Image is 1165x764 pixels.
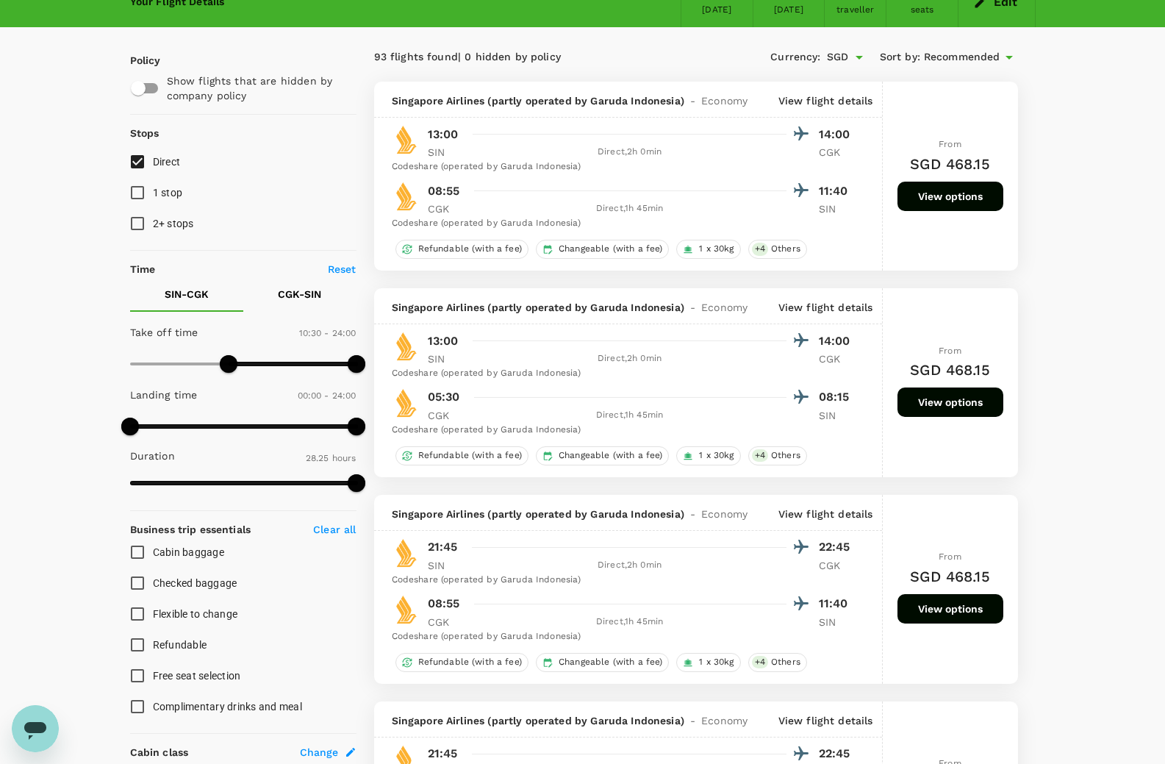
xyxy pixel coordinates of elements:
[536,240,669,259] div: Changeable (with a fee)
[392,538,421,568] img: SQ
[313,522,356,537] p: Clear all
[765,656,806,668] span: Others
[153,218,194,229] span: 2+ stops
[676,446,740,465] div: 1 x 30kg
[153,608,238,620] span: Flexible to change
[770,49,820,65] span: Currency :
[819,201,856,216] p: SIN
[702,3,731,18] div: [DATE]
[701,713,748,728] span: Economy
[428,408,465,423] p: CGK
[428,351,465,366] p: SIN
[428,558,465,573] p: SIN
[819,182,856,200] p: 11:40
[910,152,990,176] h6: SGD 468.15
[130,262,156,276] p: Time
[130,127,159,139] strong: Stops
[778,300,873,315] p: View flight details
[153,187,183,199] span: 1 stop
[752,656,768,668] span: + 4
[278,287,321,301] p: CGK - SIN
[819,558,856,573] p: CGK
[819,351,856,366] p: CGK
[392,300,684,315] span: Singapore Airlines (partly operated by Garuda Indonesia)
[428,332,459,350] p: 13:00
[299,328,356,338] span: 10:30 - 24:00
[392,507,684,521] span: Singapore Airlines (partly operated by Garuda Indonesia)
[939,139,961,149] span: From
[819,595,856,613] p: 11:40
[849,47,870,68] button: Open
[165,287,209,301] p: SIN - CGK
[428,126,459,143] p: 13:00
[428,145,465,160] p: SIN
[428,201,465,216] p: CGK
[298,390,356,401] span: 00:00 - 24:00
[910,565,990,588] h6: SGD 468.15
[819,538,856,556] p: 22:45
[819,408,856,423] p: SIN
[939,346,961,356] span: From
[374,49,696,65] div: 93 flights found | 0 hidden by policy
[897,388,1003,417] button: View options
[428,595,460,613] p: 08:55
[395,653,528,672] div: Refundable (with a fee)
[306,453,356,463] span: 28.25 hours
[473,615,786,629] div: Direct , 1h 45min
[392,332,421,361] img: SQ
[473,201,786,216] div: Direct , 1h 45min
[328,262,356,276] p: Reset
[130,449,175,463] p: Duration
[897,182,1003,211] button: View options
[153,546,224,558] span: Cabin baggage
[819,388,856,406] p: 08:15
[392,388,421,418] img: SQ
[778,93,873,108] p: View flight details
[748,446,807,465] div: +4Others
[684,93,701,108] span: -
[428,745,458,763] p: 21:45
[428,388,460,406] p: 05:30
[752,449,768,462] span: + 4
[300,745,339,760] span: Change
[536,653,669,672] div: Changeable (with a fee)
[153,670,241,682] span: Free seat selection
[819,126,856,143] p: 14:00
[778,507,873,521] p: View flight details
[676,653,740,672] div: 1 x 30kg
[911,3,934,18] div: seats
[939,551,961,562] span: From
[392,629,856,644] div: Codeshare (operated by Garuda Indonesia)
[12,705,59,752] iframe: Button to launch messaging window
[428,182,460,200] p: 08:55
[752,243,768,255] span: + 4
[748,653,807,672] div: +4Others
[392,595,421,624] img: SQ
[924,49,1000,65] span: Recommended
[765,243,806,255] span: Others
[130,388,198,402] p: Landing time
[130,524,251,535] strong: Business trip essentials
[765,449,806,462] span: Others
[819,145,856,160] p: CGK
[684,713,701,728] span: -
[392,573,856,588] div: Codeshare (operated by Garuda Indonesia)
[392,216,856,231] div: Codeshare (operated by Garuda Indonesia)
[428,538,458,556] p: 21:45
[392,93,684,108] span: Singapore Airlines (partly operated by Garuda Indonesia)
[778,713,873,728] p: View flight details
[701,93,748,108] span: Economy
[392,182,421,211] img: SQ
[684,300,701,315] span: -
[428,615,465,629] p: CGK
[130,746,189,758] strong: Cabin class
[693,243,739,255] span: 1 x 30kg
[153,639,207,651] span: Refundable
[395,446,528,465] div: Refundable (with a fee)
[701,300,748,315] span: Economy
[836,3,874,18] div: traveller
[130,325,198,340] p: Take off time
[153,577,237,589] span: Checked baggage
[412,656,528,668] span: Refundable (with a fee)
[536,446,669,465] div: Changeable (with a fee)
